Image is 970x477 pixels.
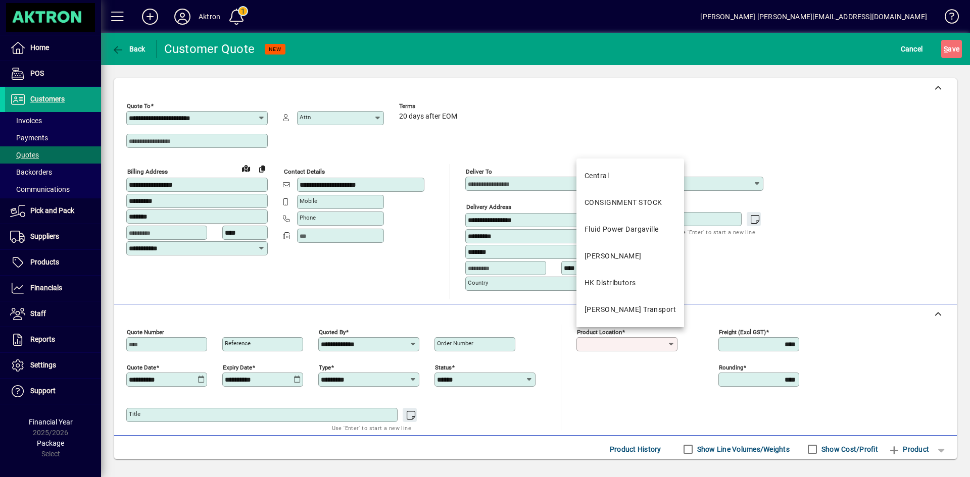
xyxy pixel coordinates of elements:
[399,113,457,121] span: 20 days after EOM
[466,168,492,175] mat-label: Deliver To
[30,43,49,51] span: Home
[30,206,74,215] span: Pick and Pack
[129,410,140,417] mat-label: Title
[101,40,157,58] app-page-header-button: Back
[576,189,684,216] mat-option: CONSIGNMENT STOCK
[332,422,411,434] mat-hint: Use 'Enter' to start a new line
[269,46,281,52] span: NEW
[576,163,684,189] mat-option: Central
[127,102,151,110] mat-label: Quote To
[37,439,64,447] span: Package
[883,440,934,458] button: Product
[10,117,42,125] span: Invoices
[300,214,316,221] mat-label: Phone
[30,309,46,317] span: Staff
[576,243,684,270] mat-option: HAMILTON
[585,224,659,235] div: Fluid Power Dargaville
[576,270,684,296] mat-option: HK Distributors
[5,129,101,146] a: Payments
[30,361,56,369] span: Settings
[585,304,676,315] div: [PERSON_NAME] Transport
[5,224,101,249] a: Suppliers
[164,41,255,57] div: Customer Quote
[901,41,923,57] span: Cancel
[676,226,755,238] mat-hint: Use 'Enter' to start a new line
[576,296,684,323] mat-option: T. Croft Transport
[10,134,48,142] span: Payments
[127,328,164,335] mat-label: Quote number
[319,328,346,335] mat-label: Quoted by
[5,250,101,275] a: Products
[585,197,662,208] div: CONSIGNMENT STOCK
[5,181,101,198] a: Communications
[30,284,62,292] span: Financials
[109,40,148,58] button: Back
[577,328,622,335] mat-label: Product location
[585,251,642,261] div: [PERSON_NAME]
[610,441,661,457] span: Product History
[300,114,311,121] mat-label: Attn
[5,112,101,129] a: Invoices
[898,40,926,58] button: Cancel
[819,444,878,454] label: Show Cost/Profit
[585,278,636,288] div: HK Distributors
[944,41,959,57] span: ave
[300,197,317,204] mat-label: Mobile
[5,353,101,378] a: Settings
[5,146,101,164] a: Quotes
[30,335,55,343] span: Reports
[225,340,251,347] mat-label: Reference
[719,328,766,335] mat-label: Freight (excl GST)
[134,8,166,26] button: Add
[30,387,56,395] span: Support
[254,161,270,177] button: Copy to Delivery address
[30,95,65,103] span: Customers
[166,8,199,26] button: Profile
[576,216,684,243] mat-option: Fluid Power Dargaville
[5,379,101,404] a: Support
[5,276,101,301] a: Financials
[10,168,52,176] span: Backorders
[5,327,101,352] a: Reports
[10,151,39,159] span: Quotes
[468,279,488,286] mat-label: Country
[700,9,927,25] div: [PERSON_NAME] [PERSON_NAME][EMAIL_ADDRESS][DOMAIN_NAME]
[437,340,473,347] mat-label: Order number
[944,45,948,53] span: S
[112,45,145,53] span: Back
[435,363,452,370] mat-label: Status
[199,9,220,25] div: Aktron
[127,363,156,370] mat-label: Quote date
[606,440,665,458] button: Product History
[10,185,70,193] span: Communications
[5,61,101,86] a: POS
[30,232,59,240] span: Suppliers
[399,103,460,110] span: Terms
[941,40,962,58] button: Save
[585,171,609,181] div: Central
[238,160,254,176] a: View on map
[5,198,101,224] a: Pick and Pack
[719,363,743,370] mat-label: Rounding
[30,69,44,77] span: POS
[695,444,790,454] label: Show Line Volumes/Weights
[5,35,101,61] a: Home
[5,164,101,181] a: Backorders
[223,363,252,370] mat-label: Expiry date
[888,441,929,457] span: Product
[319,363,331,370] mat-label: Type
[30,258,59,266] span: Products
[29,418,73,426] span: Financial Year
[5,301,101,327] a: Staff
[937,2,957,35] a: Knowledge Base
